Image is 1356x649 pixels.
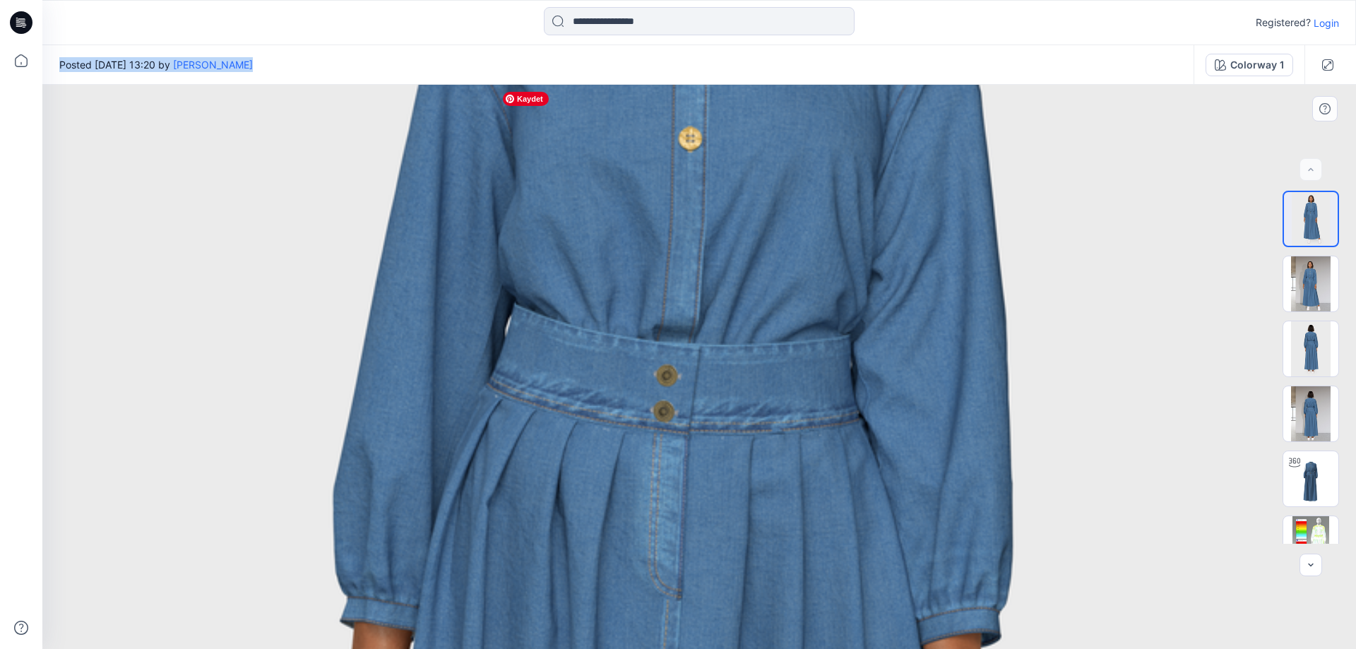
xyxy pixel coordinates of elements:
[1230,57,1284,73] div: Colorway 1
[503,92,549,106] span: Kaydet
[1283,451,1338,506] img: Turntable
[173,59,253,71] a: [PERSON_NAME]
[1206,54,1293,76] button: Colorway 1
[59,57,253,72] span: Posted [DATE] 13:20 by
[1283,321,1338,376] img: Allday Denim Outfit - Back b
[1256,14,1311,31] p: Registered?
[1283,256,1338,311] img: Allday Denim Outfit - Front
[1284,192,1338,246] img: Allday Denim Outfit - Front b
[1283,516,1338,571] img: front
[1314,16,1339,30] p: Login
[1283,386,1338,441] img: Allday Denim Outfit - Back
